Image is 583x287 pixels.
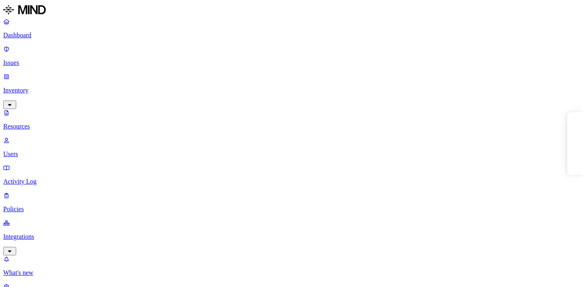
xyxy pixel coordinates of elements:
[3,137,580,158] a: Users
[3,59,580,66] p: Issues
[3,32,580,39] p: Dashboard
[3,233,580,240] p: Integrations
[3,206,580,213] p: Policies
[3,73,580,108] a: Inventory
[3,150,580,158] p: Users
[3,3,580,18] a: MIND
[3,123,580,130] p: Resources
[3,18,580,39] a: Dashboard
[3,109,580,130] a: Resources
[3,164,580,185] a: Activity Log
[3,192,580,213] a: Policies
[3,178,580,185] p: Activity Log
[3,269,580,276] p: What's new
[3,45,580,66] a: Issues
[3,219,580,254] a: Integrations
[3,3,46,16] img: MIND
[3,87,580,94] p: Inventory
[3,255,580,276] a: What's new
